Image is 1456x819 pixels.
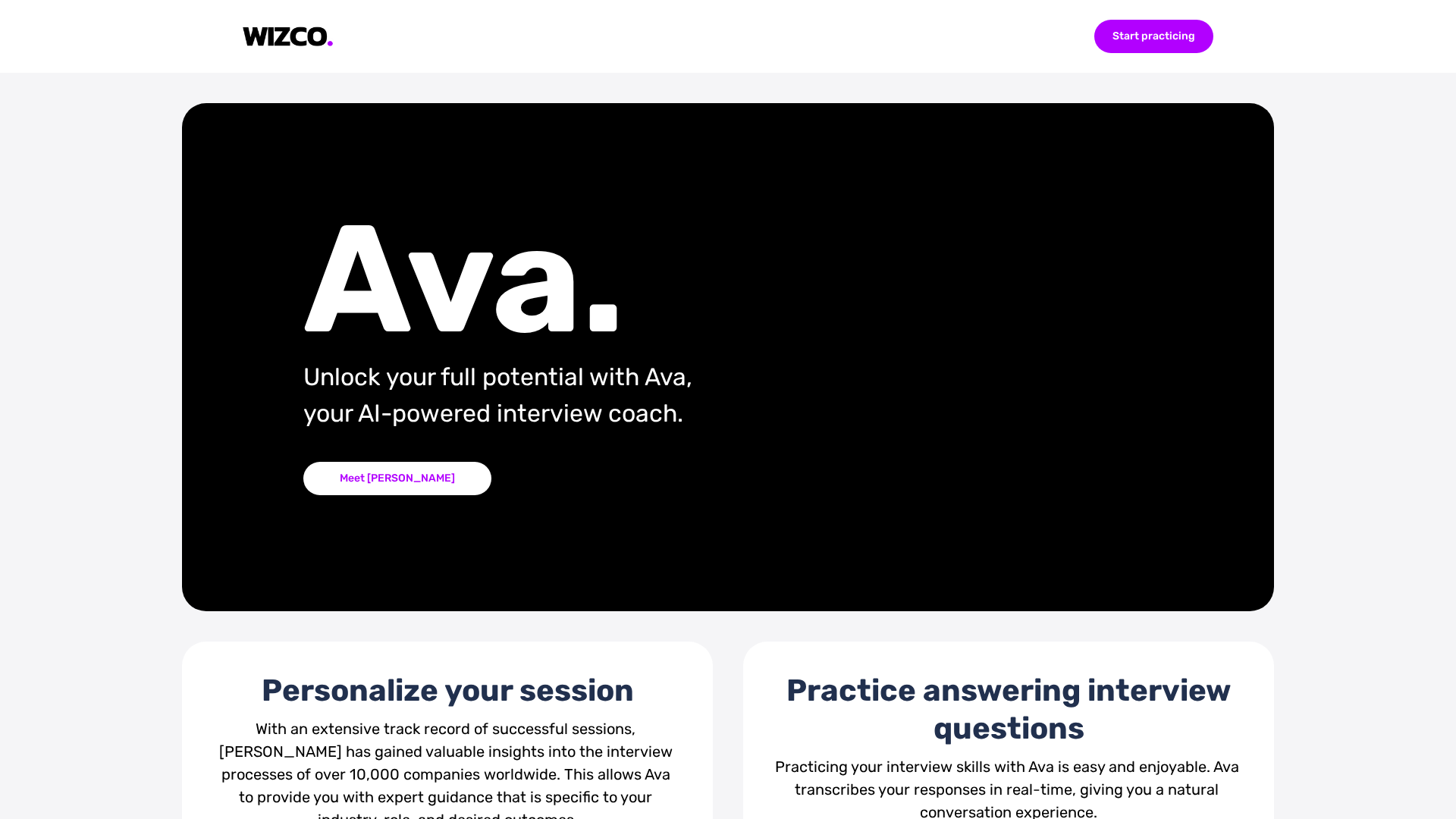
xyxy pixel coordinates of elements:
div: Start practicing [1094,20,1213,53]
div: Ava. [303,219,826,340]
img: logo [243,27,334,47]
div: Practice answering interview questions [773,672,1244,748]
div: Unlock your full potential with Ava, your AI-powered interview coach. [303,359,826,431]
div: Meet [PERSON_NAME] [303,462,491,495]
div: Personalize your session [212,672,682,710]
